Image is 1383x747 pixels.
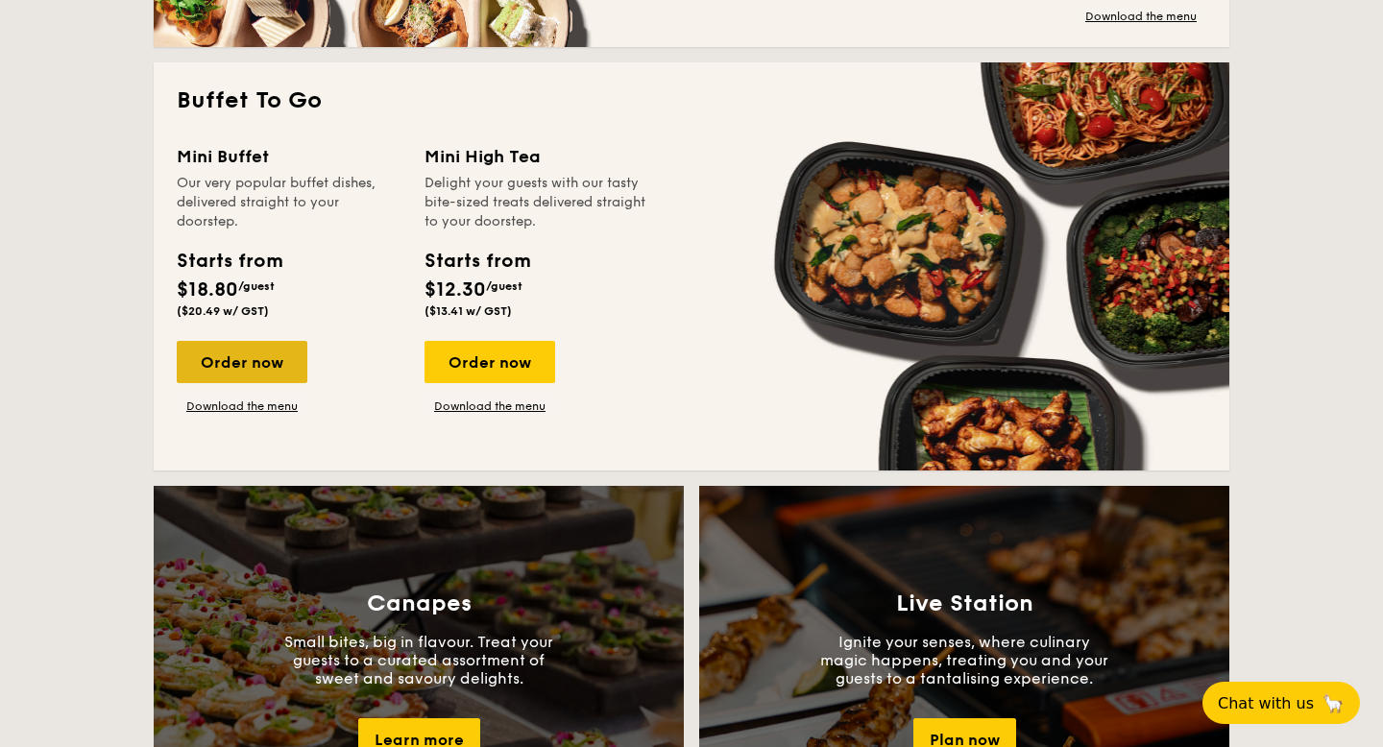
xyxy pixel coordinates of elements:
div: Delight your guests with our tasty bite-sized treats delivered straight to your doorstep. [425,174,649,231]
span: Chat with us [1218,694,1314,712]
p: Ignite your senses, where culinary magic happens, treating you and your guests to a tantalising e... [820,633,1108,687]
h3: Canapes [367,590,472,617]
div: Starts from [177,247,281,276]
button: Chat with us🦙 [1202,682,1360,724]
span: ($20.49 w/ GST) [177,304,269,318]
div: Mini High Tea [425,143,649,170]
span: ($13.41 w/ GST) [425,304,512,318]
div: Order now [177,341,307,383]
span: 🦙 [1322,692,1345,714]
a: Download the menu [425,398,555,414]
span: /guest [486,279,522,293]
div: Order now [425,341,555,383]
span: /guest [238,279,275,293]
div: Mini Buffet [177,143,401,170]
h3: Live Station [896,590,1033,617]
span: $18.80 [177,278,238,301]
a: Download the menu [1076,9,1206,24]
span: $12.30 [425,278,486,301]
h2: Buffet To Go [177,85,1206,116]
div: Our very popular buffet dishes, delivered straight to your doorstep. [177,174,401,231]
div: Starts from [425,247,529,276]
p: Small bites, big in flavour. Treat your guests to a curated assortment of sweet and savoury delig... [275,633,563,687]
a: Download the menu [177,398,307,414]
